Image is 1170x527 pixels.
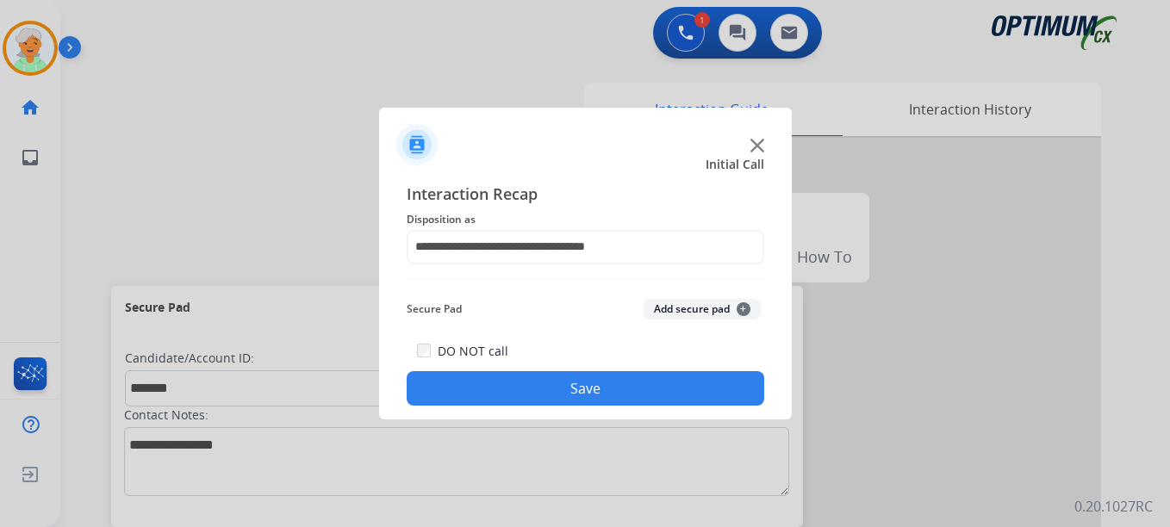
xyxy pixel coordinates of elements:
label: DO NOT call [438,343,508,360]
img: contactIcon [396,124,438,165]
span: + [737,302,750,316]
img: contact-recap-line.svg [407,278,764,279]
span: Initial Call [706,156,764,173]
span: Disposition as [407,209,764,230]
span: Interaction Recap [407,182,764,209]
p: 0.20.1027RC [1074,496,1153,517]
button: Save [407,371,764,406]
span: Secure Pad [407,299,462,319]
button: Add secure pad+ [644,299,761,319]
